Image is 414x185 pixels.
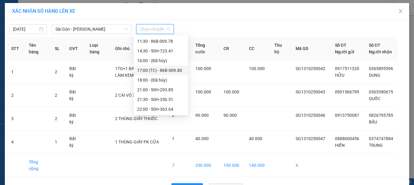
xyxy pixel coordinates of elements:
span: 2 THÙNG GIẤY THUỐC [115,116,157,121]
span: 100.000 [249,66,265,71]
div: 22:00 - 50H-363.64 [137,106,184,113]
div: 11:30 - 86B-009.78 [137,38,184,45]
td: 4 [291,154,330,177]
td: 140.000 [244,154,270,177]
div: 21:00 - 50H-293.85 [137,86,184,93]
td: 190.000 [219,154,244,177]
th: Mã GD [291,37,330,60]
span: 40.000 [249,136,262,141]
span: XÁC NHẬN SỐ HÀNG LÊN XE [12,8,75,14]
th: CC [244,37,270,60]
span: Người nhận [369,49,392,54]
td: 2 [6,84,24,107]
div: 21:30 - 50H-350.51 [137,96,184,103]
span: 90.000 [195,113,209,118]
span: 0913750087 [335,113,359,118]
span: 0901566799 [335,89,359,94]
td: Bất kỳ [65,107,85,130]
td: 3 [6,107,24,130]
th: Tên hàng [24,37,50,60]
td: Bất kỳ [65,130,85,154]
span: 0365895596 [369,66,393,71]
span: close [398,9,403,14]
span: 1TG+1 BAO TRẮNG BỘT LÀM KEM [115,66,162,78]
button: Close [392,3,409,20]
span: SG1310250047 [296,136,325,141]
td: 330.000 [190,154,219,177]
span: Người gửi [335,49,354,54]
div: 14:30 - 50H-723.41 [137,48,184,54]
span: Số ĐT [369,43,380,48]
th: Thu hộ [270,37,291,60]
span: 0826795785 [369,113,393,118]
span: QUỐC [369,96,380,101]
th: Tổng cước [190,37,219,60]
span: HIỀN [335,143,345,148]
span: 100.000 [224,89,239,94]
span: BẦU [369,119,377,124]
span: 0365380675 [369,89,393,94]
td: 7 [167,154,190,177]
td: 4 [6,130,24,154]
span: HỮU [335,73,344,78]
td: Bất kỳ [65,60,85,84]
span: TRUNG [369,143,383,148]
div: 18:00 - (Đã hủy) [137,77,184,83]
th: Loại hàng [85,37,110,60]
span: 2 [55,93,57,98]
span: DUNG [369,73,380,78]
span: 1 THÙNG GIẤY PK CỬA [115,140,159,144]
span: SG1310250043 [296,89,325,94]
th: Ghi chú [110,37,167,60]
span: 2 [172,113,174,118]
span: 2 [55,69,57,74]
span: Chọn chuyến [140,25,170,34]
span: 2 CÁI VỎ XE [115,93,138,98]
td: Tổng cộng [24,154,50,177]
th: ĐVT [65,37,85,60]
span: 0917511320 [335,66,359,71]
span: Số ĐT [335,43,346,48]
span: 40.000 [195,136,209,141]
td: 1 [6,60,24,84]
div: 16:00 - (Đã hủy) [137,57,184,64]
th: STT [6,37,24,60]
th: CR [219,37,244,60]
span: SG1310250042 [296,66,325,71]
div: 17:00 (TC) - 86B-009.80 [137,67,184,74]
span: 0374747884 [369,136,393,141]
span: 2 [55,116,57,121]
span: Sài Gòn - Phan Rí [55,25,128,34]
span: SG1310250046 [296,113,325,118]
span: 100.000 [195,89,211,94]
td: Bất kỳ [65,84,85,107]
span: down [124,27,128,31]
span: 1 [55,140,57,144]
th: SL [50,37,65,60]
span: 100.000 [195,66,211,71]
span: 0888600456 [335,136,359,141]
span: 90.000 [224,113,237,118]
input: 13/10/2025 [13,26,38,32]
span: 1 [172,136,174,141]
